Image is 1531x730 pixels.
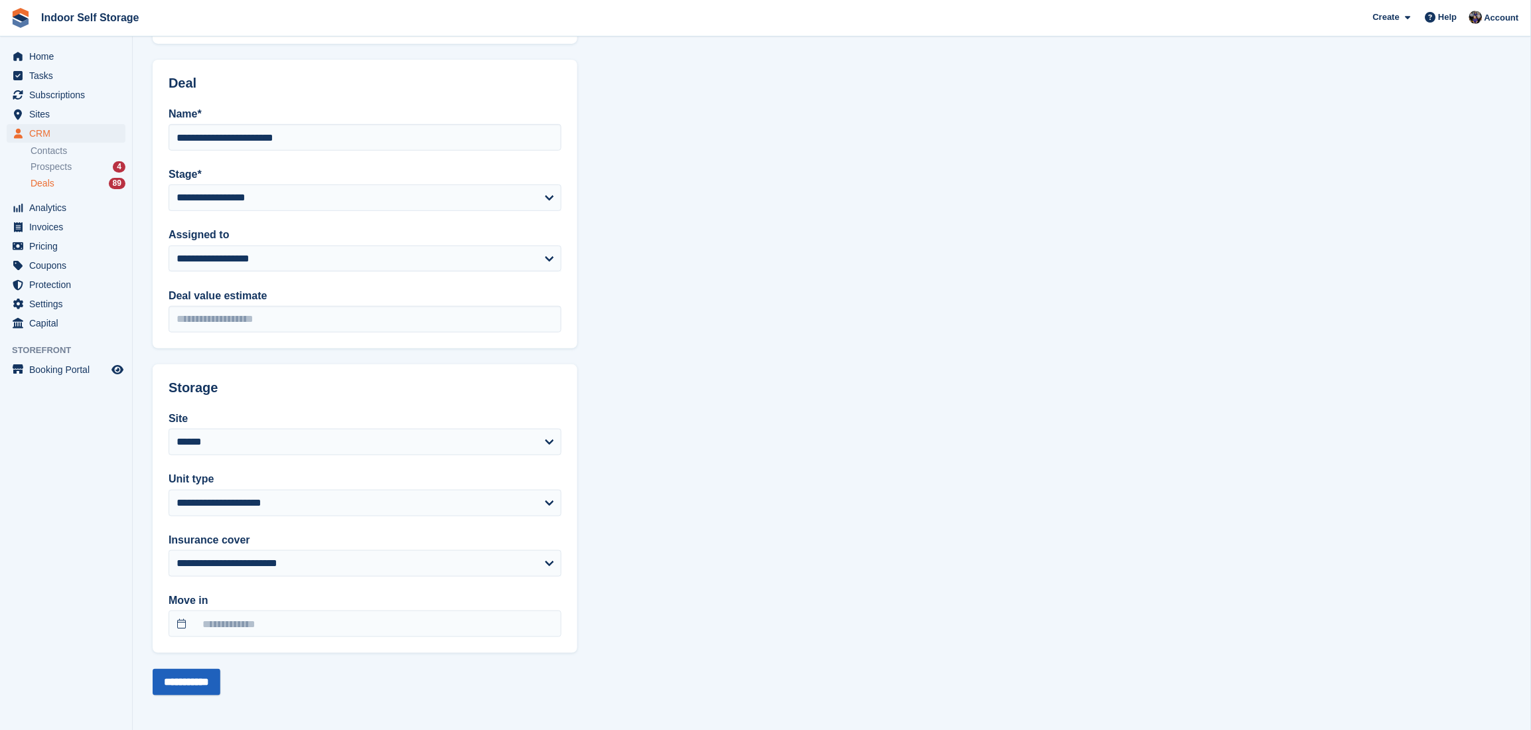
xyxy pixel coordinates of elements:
[109,178,125,189] div: 89
[29,218,109,236] span: Invoices
[169,288,561,304] label: Deal value estimate
[36,7,145,29] a: Indoor Self Storage
[29,105,109,123] span: Sites
[169,411,561,427] label: Site
[169,227,561,243] label: Assigned to
[12,344,132,357] span: Storefront
[113,161,125,173] div: 4
[169,471,561,487] label: Unit type
[169,167,561,183] label: Stage*
[29,124,109,143] span: CRM
[109,362,125,378] a: Preview store
[31,177,125,190] a: Deals 89
[31,161,72,173] span: Prospects
[29,47,109,66] span: Home
[169,593,561,609] label: Move in
[7,198,125,217] a: menu
[7,124,125,143] a: menu
[29,237,109,256] span: Pricing
[29,66,109,85] span: Tasks
[7,314,125,332] a: menu
[7,86,125,104] a: menu
[1485,11,1519,25] span: Account
[29,256,109,275] span: Coupons
[1373,11,1400,24] span: Create
[29,314,109,332] span: Capital
[1469,11,1483,24] img: Sandra Pomeroy
[169,380,561,396] h2: Storage
[7,360,125,379] a: menu
[7,237,125,256] a: menu
[7,66,125,85] a: menu
[7,218,125,236] a: menu
[169,106,561,122] label: Name*
[31,177,54,190] span: Deals
[7,256,125,275] a: menu
[7,47,125,66] a: menu
[29,360,109,379] span: Booking Portal
[169,532,561,548] label: Insurance cover
[29,275,109,294] span: Protection
[29,295,109,313] span: Settings
[169,76,561,91] h2: Deal
[1439,11,1457,24] span: Help
[31,145,125,157] a: Contacts
[29,198,109,217] span: Analytics
[11,8,31,28] img: stora-icon-8386f47178a22dfd0bd8f6a31ec36ba5ce8667c1dd55bd0f319d3a0aa187defe.svg
[7,275,125,294] a: menu
[31,160,125,174] a: Prospects 4
[7,295,125,313] a: menu
[29,86,109,104] span: Subscriptions
[7,105,125,123] a: menu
